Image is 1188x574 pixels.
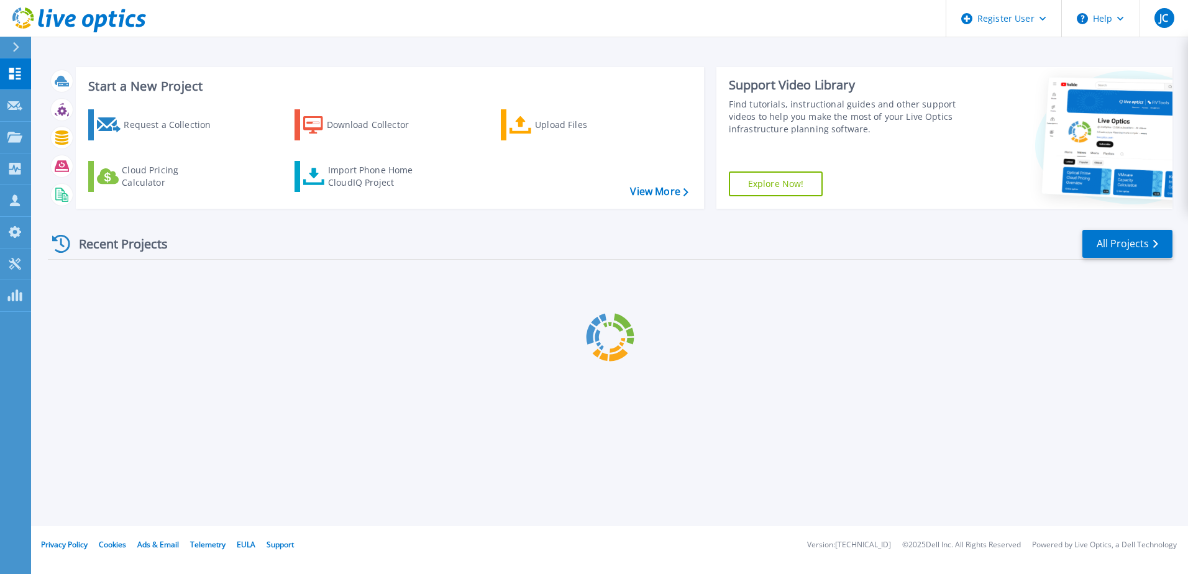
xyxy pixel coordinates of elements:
div: Cloud Pricing Calculator [122,164,221,189]
div: Find tutorials, instructional guides and other support videos to help you make the most of your L... [729,98,961,135]
a: Cookies [99,539,126,550]
a: Request a Collection [88,109,227,140]
li: Version: [TECHNICAL_ID] [807,541,891,549]
a: Cloud Pricing Calculator [88,161,227,192]
a: Privacy Policy [41,539,88,550]
a: Support [267,539,294,550]
a: View More [630,186,688,198]
div: Support Video Library [729,77,961,93]
div: Recent Projects [48,229,185,259]
a: Upload Files [501,109,639,140]
a: Download Collector [295,109,433,140]
a: Explore Now! [729,171,823,196]
span: JC [1159,13,1168,23]
div: Download Collector [327,112,426,137]
a: Telemetry [190,539,226,550]
a: Ads & Email [137,539,179,550]
a: EULA [237,539,255,550]
div: Import Phone Home CloudIQ Project [328,164,425,189]
li: Powered by Live Optics, a Dell Technology [1032,541,1177,549]
li: © 2025 Dell Inc. All Rights Reserved [902,541,1021,549]
div: Request a Collection [124,112,223,137]
a: All Projects [1082,230,1172,258]
h3: Start a New Project [88,80,688,93]
div: Upload Files [535,112,634,137]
